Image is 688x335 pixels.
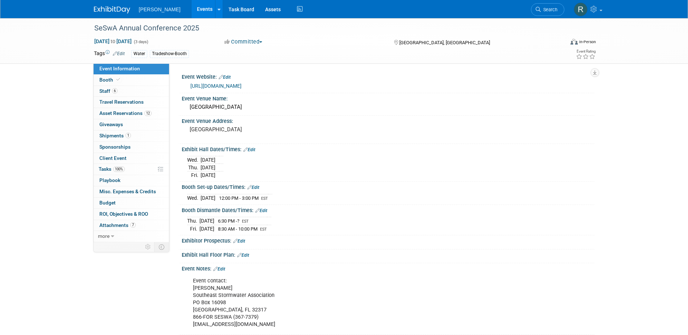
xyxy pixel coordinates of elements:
[94,198,169,208] a: Budget
[218,218,240,224] span: 6:30 PM -
[99,166,125,172] span: Tasks
[187,194,201,202] td: Wed.
[98,233,110,239] span: more
[99,189,156,194] span: Misc. Expenses & Credits
[125,133,131,138] span: 1
[182,116,594,125] div: Event Venue Address:
[190,83,242,89] a: [URL][DOMAIN_NAME]
[182,182,594,191] div: Booth Set-up Dates/Times:
[182,144,594,153] div: Exhibit Hall Dates/Times:
[94,97,169,108] a: Travel Reservations
[233,239,245,244] a: Edit
[255,208,267,213] a: Edit
[94,186,169,197] a: Misc. Expenses & Credits
[219,195,259,201] span: 12:00 PM - 3:00 PM
[199,225,214,232] td: [DATE]
[182,263,594,273] div: Event Notes:
[94,131,169,141] a: Shipments1
[94,86,169,97] a: Staff6
[94,175,169,186] a: Playbook
[222,38,265,46] button: Committed
[94,153,169,164] a: Client Event
[154,242,169,252] td: Toggle Event Tabs
[201,171,215,179] td: [DATE]
[92,22,553,35] div: SeSwA Annual Conference 2025
[99,99,144,105] span: Travel Reservations
[182,71,594,81] div: Event Website:
[94,119,169,130] a: Giveaways
[94,38,132,45] span: [DATE] [DATE]
[201,194,215,202] td: [DATE]
[242,219,249,224] span: EST
[94,220,169,231] a: Attachments7
[187,156,201,164] td: Wed.
[570,39,578,45] img: Format-Inperson.png
[144,111,152,116] span: 12
[94,209,169,220] a: ROI, Objectives & ROO
[94,108,169,119] a: Asset Reservations12
[261,196,268,201] span: EST
[113,166,125,172] span: 100%
[576,50,596,53] div: Event Rating
[142,242,155,252] td: Personalize Event Tab Strip
[522,38,596,49] div: Event Format
[213,266,225,272] a: Edit
[131,50,147,58] div: Water
[574,3,588,16] img: Rebecca Deis
[187,171,201,179] td: Fri.
[541,7,557,12] span: Search
[99,200,116,206] span: Budget
[182,93,594,102] div: Event Venue Name:
[99,88,118,94] span: Staff
[187,164,201,171] td: Thu.
[182,249,594,259] div: Exhibit Hall Floor Plan:
[99,121,123,127] span: Giveaways
[190,126,346,133] pre: [GEOGRAPHIC_DATA]
[237,218,239,224] span: ?
[99,66,140,71] span: Event Information
[219,75,231,80] a: Edit
[139,7,181,12] span: [PERSON_NAME]
[201,164,215,171] td: [DATE]
[150,50,189,58] div: Tradeshow-Booth
[99,177,120,183] span: Playbook
[130,222,136,228] span: 7
[201,156,215,164] td: [DATE]
[94,231,169,242] a: more
[116,78,120,82] i: Booth reservation complete
[113,51,125,56] a: Edit
[579,39,596,45] div: In-Person
[199,217,214,225] td: [DATE]
[112,88,118,94] span: 6
[99,77,121,83] span: Booth
[218,226,258,232] span: 8:30 AM - 10:00 PM
[133,40,148,44] span: (3 days)
[99,211,148,217] span: ROI, Objectives & ROO
[188,274,515,332] div: Event contact: [PERSON_NAME] Southeast Stormwater Association PO Box 16098 [GEOGRAPHIC_DATA], FL ...
[182,235,594,245] div: Exhibitor Prospectus:
[99,133,131,138] span: Shipments
[247,185,259,190] a: Edit
[110,38,116,44] span: to
[94,142,169,153] a: Sponsorships
[243,147,255,152] a: Edit
[187,102,589,113] div: [GEOGRAPHIC_DATA]
[94,50,125,58] td: Tags
[94,6,130,13] img: ExhibitDay
[399,40,490,45] span: [GEOGRAPHIC_DATA], [GEOGRAPHIC_DATA]
[237,253,249,258] a: Edit
[99,155,127,161] span: Client Event
[94,75,169,86] a: Booth
[99,222,136,228] span: Attachments
[182,205,594,214] div: Booth Dismantle Dates/Times:
[187,225,199,232] td: Fri.
[94,63,169,74] a: Event Information
[260,227,267,232] span: EST
[187,217,199,225] td: Thu.
[99,110,152,116] span: Asset Reservations
[94,164,169,175] a: Tasks100%
[531,3,564,16] a: Search
[99,144,131,150] span: Sponsorships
